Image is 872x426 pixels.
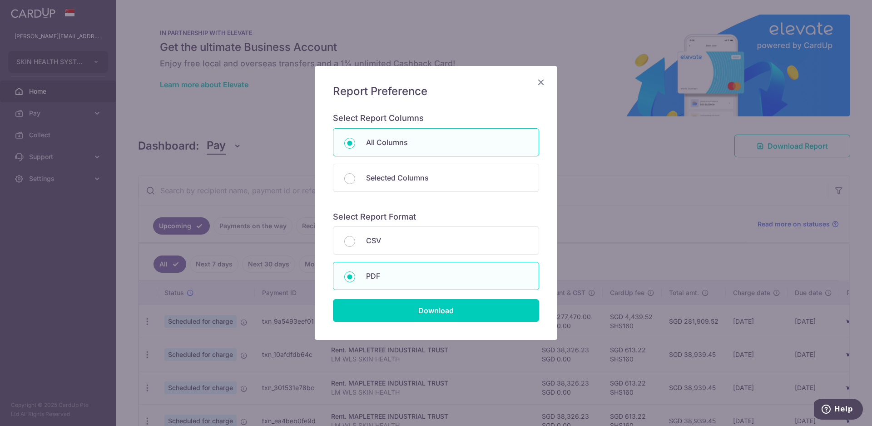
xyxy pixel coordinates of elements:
input: Download [333,299,539,322]
p: CSV [366,235,528,246]
h6: Select Report Columns [333,113,539,124]
h6: Select Report Format [333,212,539,222]
p: All Columns [366,137,528,148]
iframe: Opens a widget where you can find more information [814,399,863,421]
p: PDF [366,271,528,281]
button: Close [535,77,546,88]
h5: Report Preference [333,84,539,99]
p: Selected Columns [366,172,528,183]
